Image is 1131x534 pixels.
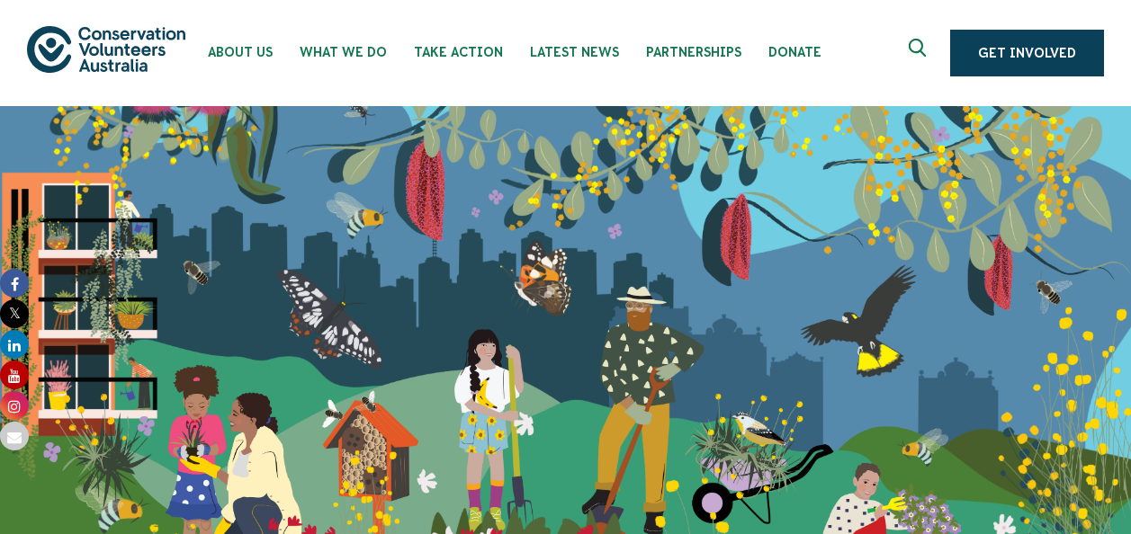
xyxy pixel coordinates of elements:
[768,45,821,59] span: Donate
[909,39,931,67] span: Expand search box
[898,31,941,75] button: Expand search box Close search box
[414,45,503,59] span: Take Action
[300,45,387,59] span: What We Do
[646,45,741,59] span: Partnerships
[530,45,619,59] span: Latest News
[27,26,185,72] img: logo.svg
[208,45,273,59] span: About Us
[950,30,1104,76] a: Get Involved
